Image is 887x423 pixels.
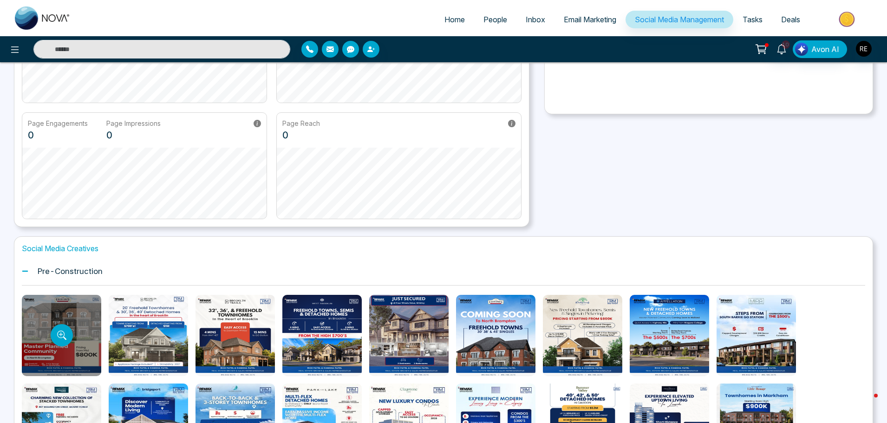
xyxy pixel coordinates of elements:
[733,11,772,28] a: Tasks
[743,15,763,24] span: Tasks
[28,118,88,128] p: Page Engagements
[28,128,88,142] p: 0
[782,40,790,49] span: 10
[793,40,847,58] button: Avon AI
[574,326,591,344] button: Preview template
[626,11,733,28] a: Social Media Management
[554,11,626,28] a: Email Marketing
[635,15,724,24] span: Social Media Management
[564,15,616,24] span: Email Marketing
[38,267,103,276] h1: Pre-Construction
[483,15,507,24] span: People
[487,326,504,344] button: Preview template
[855,391,878,414] iframe: Intercom live chat
[474,11,516,28] a: People
[444,15,465,24] span: Home
[814,9,881,30] img: Market-place.gif
[400,326,417,344] button: Preview template
[660,326,678,344] button: Preview template
[106,118,161,128] p: Page Impressions
[516,11,554,28] a: Inbox
[139,326,157,344] button: Preview template
[811,44,839,55] span: Avon AI
[770,40,793,57] a: 10
[772,11,809,28] a: Deals
[106,128,161,142] p: 0
[15,7,71,30] img: Nova CRM Logo
[226,326,244,344] button: Preview template
[795,43,808,56] img: Lead Flow
[313,326,331,344] button: Preview template
[781,15,800,24] span: Deals
[856,41,872,57] img: User Avatar
[282,118,320,128] p: Page Reach
[435,11,474,28] a: Home
[526,15,545,24] span: Inbox
[51,324,73,346] button: Preview template
[282,128,320,142] p: 0
[22,244,865,253] h1: Social Media Creatives
[747,326,765,344] button: Preview template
